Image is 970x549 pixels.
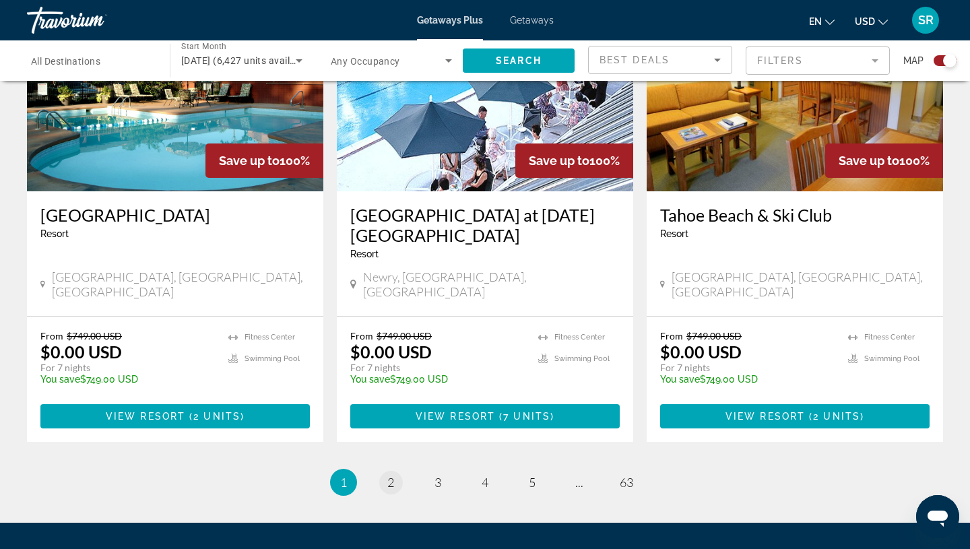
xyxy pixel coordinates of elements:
[809,16,822,27] span: en
[40,404,310,428] button: View Resort(2 units)
[839,154,899,168] span: Save up to
[205,143,323,178] div: 100%
[245,333,295,342] span: Fitness Center
[855,11,888,31] button: Change currency
[746,46,890,75] button: Filter
[660,404,930,428] button: View Resort(2 units)
[350,362,525,374] p: For 7 nights
[417,15,483,26] a: Getaways Plus
[908,6,943,34] button: User Menu
[52,269,310,299] span: [GEOGRAPHIC_DATA], [GEOGRAPHIC_DATA], [GEOGRAPHIC_DATA]
[181,55,312,66] span: [DATE] (6,427 units available)
[31,56,100,67] span: All Destinations
[600,55,670,65] span: Best Deals
[918,13,934,27] span: SR
[903,51,924,70] span: Map
[193,411,240,422] span: 2 units
[805,411,864,422] span: ( )
[350,342,432,362] p: $0.00 USD
[40,330,63,342] span: From
[686,330,742,342] span: $749.00 USD
[350,205,620,245] a: [GEOGRAPHIC_DATA] at [DATE][GEOGRAPHIC_DATA]
[660,374,835,385] p: $749.00 USD
[350,330,373,342] span: From
[181,42,226,51] span: Start Month
[40,228,69,239] span: Resort
[855,16,875,27] span: USD
[529,154,589,168] span: Save up to
[725,411,805,422] span: View Resort
[40,374,80,385] span: You save
[434,475,441,490] span: 3
[496,55,542,66] span: Search
[67,330,122,342] span: $749.00 USD
[864,354,919,363] span: Swimming Pool
[482,475,488,490] span: 4
[503,411,550,422] span: 7 units
[620,475,633,490] span: 63
[529,475,536,490] span: 5
[916,495,959,538] iframe: Button to launch messaging window
[350,374,525,385] p: $749.00 USD
[40,342,122,362] p: $0.00 USD
[40,374,215,385] p: $749.00 USD
[350,404,620,428] button: View Resort(7 units)
[331,56,400,67] span: Any Occupancy
[495,411,554,422] span: ( )
[660,362,835,374] p: For 7 nights
[600,52,721,68] mat-select: Sort by
[245,354,300,363] span: Swimming Pool
[660,330,683,342] span: From
[363,269,620,299] span: Newry, [GEOGRAPHIC_DATA], [GEOGRAPHIC_DATA]
[515,143,633,178] div: 100%
[660,228,688,239] span: Resort
[185,411,245,422] span: ( )
[809,11,835,31] button: Change language
[575,475,583,490] span: ...
[40,205,310,225] a: [GEOGRAPHIC_DATA]
[340,475,347,490] span: 1
[350,374,390,385] span: You save
[350,249,379,259] span: Resort
[660,342,742,362] p: $0.00 USD
[27,3,162,38] a: Travorium
[510,15,554,26] a: Getaways
[864,333,915,342] span: Fitness Center
[27,469,943,496] nav: Pagination
[463,49,575,73] button: Search
[416,411,495,422] span: View Resort
[106,411,185,422] span: View Resort
[387,475,394,490] span: 2
[219,154,280,168] span: Save up to
[554,354,610,363] span: Swimming Pool
[813,411,860,422] span: 2 units
[554,333,605,342] span: Fitness Center
[660,374,700,385] span: You save
[377,330,432,342] span: $749.00 USD
[672,269,930,299] span: [GEOGRAPHIC_DATA], [GEOGRAPHIC_DATA], [GEOGRAPHIC_DATA]
[40,362,215,374] p: For 7 nights
[825,143,943,178] div: 100%
[660,205,930,225] a: Tahoe Beach & Ski Club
